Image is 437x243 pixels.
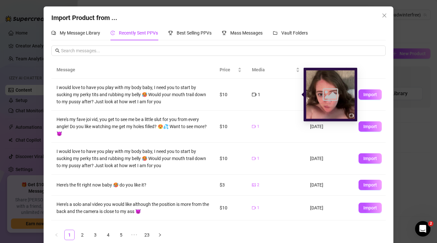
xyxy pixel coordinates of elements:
span: search [55,48,60,53]
div: I would love to have you play with my body baby, I need you to start by sucking my perky tits and... [57,84,209,105]
td: [DATE] [305,196,353,220]
button: Import [359,121,382,132]
td: [DATE] [305,143,353,175]
span: close [382,13,387,18]
span: 1 [257,156,259,162]
span: Import [363,205,377,210]
li: 1 [64,230,75,240]
span: right [158,233,162,237]
div: Here's my fave joi vid, you get to see me be a little slut for you from every angle! Do you like ... [57,116,209,137]
span: My Message Library [60,30,100,35]
td: $3 [214,175,247,196]
button: Import [359,203,382,213]
td: [DATE] [305,175,353,196]
button: left [51,230,62,240]
span: video-camera [252,92,256,97]
span: video-camera [252,125,256,128]
th: Message [51,61,214,79]
span: Import [363,182,377,187]
span: Import [363,92,377,97]
span: video-camera [252,157,256,160]
span: Vault Folders [281,30,308,35]
a: 2 [78,230,87,240]
a: 5 [116,230,126,240]
div: Here's the fit right now baby 🥵 do you like it? [57,181,209,188]
span: 1 [257,124,259,130]
li: 2 [77,230,88,240]
td: [DATE] [305,111,353,143]
span: Import Product from ... [51,14,117,22]
li: Next Page [155,230,165,240]
div: I would love to have you play with my body baby, I need you to start by sucking my perky tits and... [57,148,209,169]
span: video-camera [349,113,354,118]
span: history [110,31,115,35]
span: Import [363,124,377,129]
a: 3 [90,230,100,240]
a: 4 [103,230,113,240]
span: Close [379,13,390,18]
li: 3 [90,230,100,240]
button: Import [359,153,382,164]
td: $10 [214,143,247,175]
button: Close [379,10,390,21]
div: Here's a solo anal video you would like although the position is more from the back and the camer... [57,201,209,215]
span: trophy [222,31,226,35]
th: Media [247,61,305,79]
th: Sent [305,61,353,79]
span: comment [51,31,56,35]
a: 1 [65,230,74,240]
span: Import [363,156,377,161]
span: trophy [168,31,173,35]
button: Import [359,89,382,100]
span: Sent [310,66,343,73]
span: folder [273,31,277,35]
span: 2 [257,182,259,188]
span: Best Selling PPVs [177,30,212,35]
span: video-camera [252,206,256,210]
span: ••• [129,230,139,240]
span: Media [252,66,295,73]
td: $10 [214,196,247,220]
span: left [55,233,58,237]
button: Import [359,180,382,190]
span: Mass Messages [230,30,263,35]
span: Price [220,66,236,73]
span: 2 [428,221,433,226]
iframe: Intercom live chat [415,221,431,237]
span: picture [252,183,256,187]
li: Next 5 Pages [129,230,139,240]
a: 23 [142,230,152,240]
input: Search messages... [61,47,381,54]
td: $10 [214,79,247,111]
span: 1 [257,205,259,211]
td: $10 [214,111,247,143]
th: Price [214,61,247,79]
span: Recently Sent PPVs [119,30,158,35]
span: 1 [258,91,260,98]
button: right [155,230,165,240]
li: Previous Page [51,230,62,240]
